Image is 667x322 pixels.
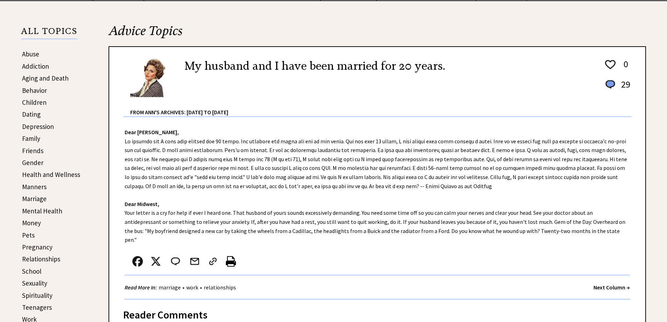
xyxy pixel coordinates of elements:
div: From Ann's Archives: [DATE] to [DATE] [130,98,631,116]
a: Teenagers [22,303,52,311]
a: Gender [22,158,43,167]
img: link_02.png [208,256,218,267]
img: heart_outline%201.png [604,59,617,71]
a: Children [22,98,47,107]
a: Aging and Death [22,74,69,82]
strong: Dear Midwest, [125,200,159,207]
img: message_round%202.png [169,256,181,267]
img: facebook.png [132,256,143,267]
a: Pregnancy [22,243,53,251]
strong: Dear [PERSON_NAME], [125,129,179,136]
a: Friends [22,146,43,155]
a: Addiction [22,62,49,70]
a: Abuse [22,50,39,58]
div: Lo ipsumdo sit A cons adip elitsed doe 90 tempo. Inc utlabore etd magna ali eni ad min venia. Qui... [109,117,645,300]
p: ALL TOPICS [21,27,77,39]
a: Depression [22,122,54,131]
a: relationships [202,284,238,291]
a: Family [22,134,40,143]
a: Mental Health [22,207,62,215]
img: Ann6%20v2%20small.png [130,57,174,97]
div: • • [125,283,238,292]
a: work [185,284,200,291]
a: Behavior [22,86,47,95]
a: Relationships [22,255,60,263]
td: 0 [618,58,631,78]
img: x_small.png [151,256,161,267]
a: marriage [157,284,182,291]
a: School [22,267,41,275]
img: mail.png [189,256,200,267]
img: message_round%201.png [604,79,617,90]
a: Spirituality [22,291,53,300]
h2: Advice Topics [109,22,646,46]
a: Sexuality [22,279,47,287]
a: Marriage [22,194,47,203]
a: Next Column → [593,284,630,291]
a: Dating [22,110,41,118]
a: Money [22,219,41,227]
td: 29 [618,78,631,97]
h2: My husband and I have been married for 20 years. [185,57,445,74]
a: Health and Wellness [22,170,80,179]
div: Reader Comments [123,307,631,318]
a: Pets [22,231,35,239]
a: Manners [22,183,47,191]
strong: Read More In: [125,284,157,291]
img: printer%20icon.png [226,256,236,267]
